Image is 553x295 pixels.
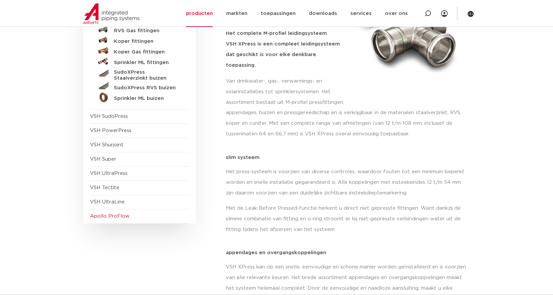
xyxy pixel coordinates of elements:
[114,60,180,66] h5: Sprinkler ML fittingen
[90,128,132,133] a: VSH PowerPress
[114,49,180,55] h5: Koper Gas fittingen
[226,108,470,139] p: appendages, buizen en pressgereedschap en is verkrijgbaar in de materialen staalverzinkt, RVS, ko...
[90,114,128,119] a: VSH SudoPress
[114,28,180,34] h5: RVS Gas fittingen
[90,171,128,176] a: VSH UltraPress
[114,38,180,44] h5: Koper fittingen
[114,96,180,102] h5: Sprinkler ML buizen
[90,92,189,103] a: Sprinkler ML buizen
[226,155,470,160] p: slim systeem
[114,85,180,91] h5: SudoXPress RVS buizen
[226,167,470,198] p: Het press-systeem is voorzien van diverse controles, waardoor fouten tot een minimum beperkt word...
[114,69,180,81] h5: SudoXPress Staalverzinkt buizen
[226,250,470,255] p: appendages en overgangskoppelingen
[90,24,189,35] a: RVS Gas fittingen
[90,214,130,219] a: Apollo ProFlow
[90,45,189,56] a: Koper Gas fittingen
[90,157,116,162] a: VSH Super
[90,199,125,204] a: VSH UltraLine
[90,142,124,147] a: VSH Shurjoint
[226,28,346,71] h5: Het complete M-profiel leidingsysteem VSH XPress is een compleet leidingsysteem dat geschikt is v...
[226,76,346,108] p: Van drinkwater-, gas-, verwarmings- en solarinstallaties tot sprinklersystemen. Het assortiment b...
[90,67,189,81] a: SudoXPress Staalverzinkt buizen
[226,203,470,235] p: Met de Leak Before Pressed-functie herkent u direct niet gepresste fittingen. Want dankzij de sli...
[90,56,189,67] a: Sprinkler ML fittingen
[90,81,189,92] a: SudoXPress RVS buizen
[90,35,189,45] a: Koper fittingen
[90,185,119,190] a: VSH Tectite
